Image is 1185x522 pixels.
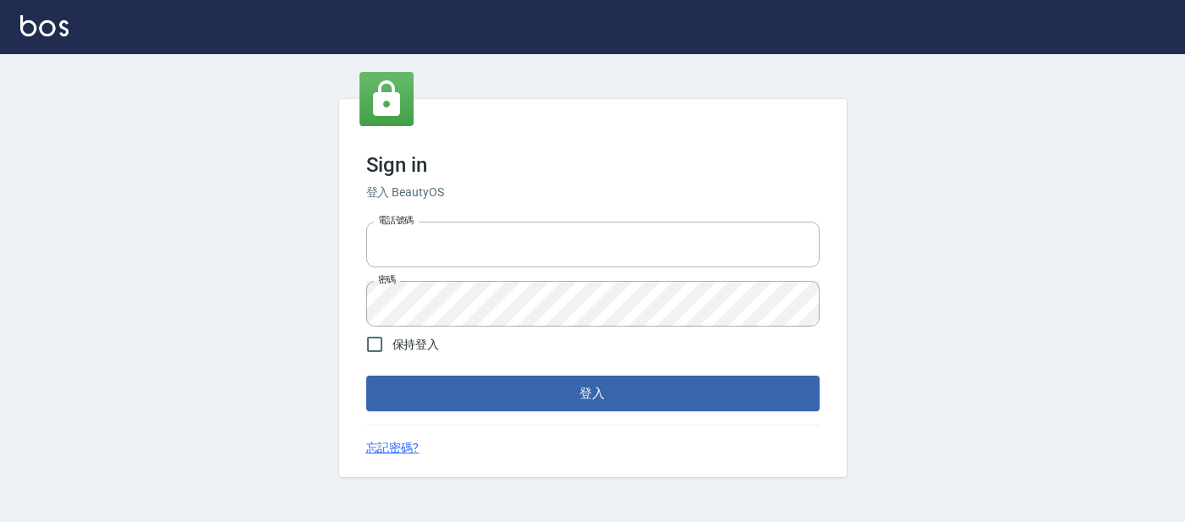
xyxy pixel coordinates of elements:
[20,15,69,36] img: Logo
[366,153,820,177] h3: Sign in
[378,273,396,286] label: 密碼
[392,336,440,354] span: 保持登入
[366,439,420,457] a: 忘記密碼?
[366,184,820,201] h6: 登入 BeautyOS
[378,214,414,227] label: 電話號碼
[366,376,820,411] button: 登入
